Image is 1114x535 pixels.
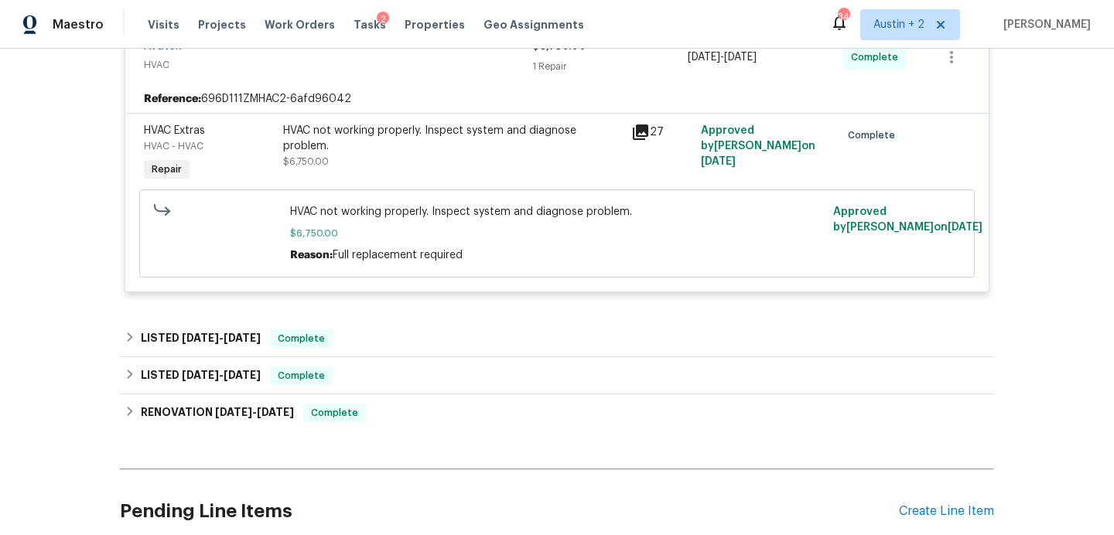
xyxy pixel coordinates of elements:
[290,226,825,241] span: $6,750.00
[272,331,331,346] span: Complete
[873,17,924,32] span: Austin + 2
[851,49,904,65] span: Complete
[631,123,692,141] div: 27
[484,17,584,32] span: Geo Assignments
[724,52,757,63] span: [DATE]
[198,17,246,32] span: Projects
[182,370,219,380] span: [DATE]
[833,206,982,233] span: Approved by [PERSON_NAME] on
[405,17,465,32] span: Properties
[701,156,736,167] span: [DATE]
[141,366,261,385] h6: LISTED
[53,17,104,32] span: Maestro
[532,59,688,74] div: 1 Repair
[144,91,201,107] b: Reference:
[144,57,532,73] span: HVAC
[333,250,463,261] span: Full replacement required
[688,49,757,65] span: -
[701,125,815,167] span: Approved by [PERSON_NAME] on
[144,125,205,136] span: HVAC Extras
[354,19,386,30] span: Tasks
[120,394,994,431] div: RENOVATION [DATE]-[DATE]Complete
[141,329,261,348] h6: LISTED
[215,407,252,417] span: [DATE]
[224,332,261,343] span: [DATE]
[997,17,1091,32] span: [PERSON_NAME]
[182,332,219,343] span: [DATE]
[257,407,294,417] span: [DATE]
[848,128,901,143] span: Complete
[272,368,331,383] span: Complete
[125,85,989,113] div: 696D111ZMHAC2-6afd96042
[948,222,982,233] span: [DATE]
[283,123,622,154] div: HVAC not working properly. Inspect system and diagnose problem.
[145,162,188,177] span: Repair
[838,9,849,25] div: 34
[283,157,329,166] span: $6,750.00
[144,141,203,151] span: HVAC - HVAC
[305,405,364,421] span: Complete
[120,357,994,394] div: LISTED [DATE]-[DATE]Complete
[290,204,825,220] span: HVAC not working properly. Inspect system and diagnose problem.
[224,370,261,380] span: [DATE]
[182,332,261,343] span: -
[215,407,294,417] span: -
[899,504,994,519] div: Create Line Item
[688,52,720,63] span: [DATE]
[290,250,333,261] span: Reason:
[148,17,179,32] span: Visits
[182,370,261,380] span: -
[265,17,335,32] span: Work Orders
[120,320,994,357] div: LISTED [DATE]-[DATE]Complete
[141,404,294,422] h6: RENOVATION
[377,12,389,27] div: 2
